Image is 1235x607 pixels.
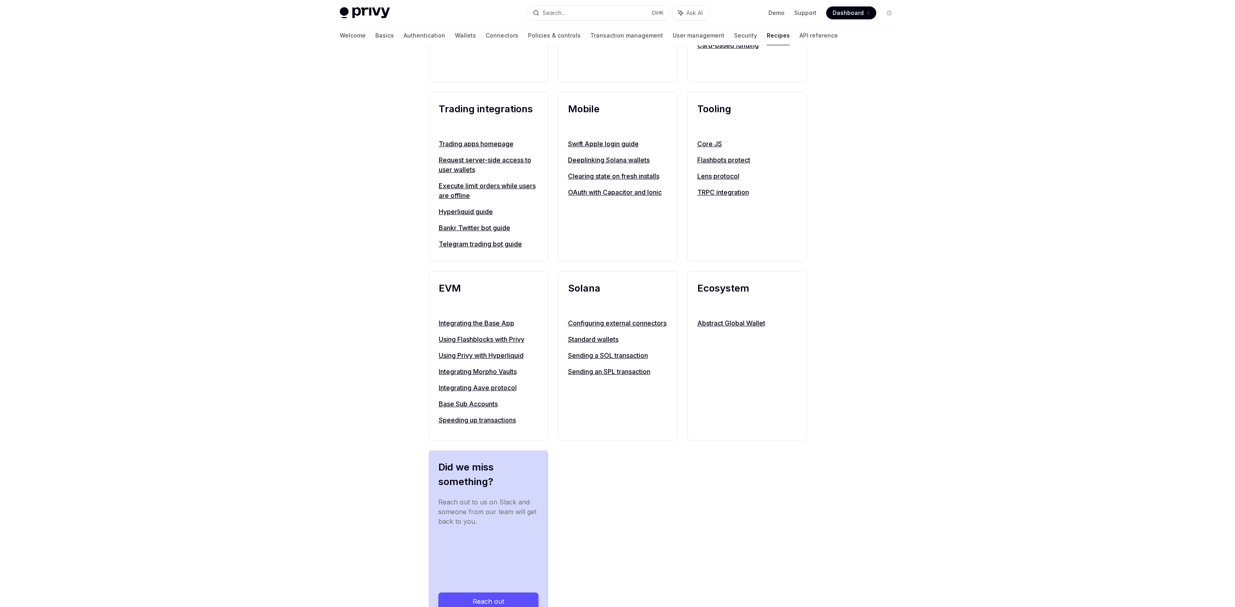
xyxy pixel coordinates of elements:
a: Support [794,9,816,17]
span: Dashboard [833,9,864,17]
a: Transaction management [590,26,663,45]
button: Toggle dark mode [883,6,896,19]
a: Lens protocol [697,171,797,181]
a: Security [734,26,757,45]
a: Dashboard [826,6,876,19]
a: Integrating Aave protocol [439,383,538,393]
a: Integrating the Base App [439,318,538,328]
a: Execute limit orders while users are offline [439,181,538,200]
span: Ask AI [686,9,703,17]
a: Standard wallets [568,334,667,344]
a: Sending a SOL transaction [568,351,667,360]
a: Swift Apple login guide [568,139,667,149]
a: Using Flashblocks with Privy [439,334,538,344]
a: Wallets [455,26,476,45]
a: API reference [799,26,838,45]
a: Demo [768,9,785,17]
a: Hyperliquid guide [439,207,538,216]
h2: Did we miss something? [438,460,539,489]
a: Request server-side access to user wallets [439,155,538,174]
a: Sending an SPL transaction [568,367,667,376]
a: Flashbots protect [697,155,797,165]
a: Speeding up transactions [439,415,538,425]
button: Search...CtrlK [527,6,669,20]
h2: Mobile [568,102,667,131]
a: Integrating Morpho Vaults [439,367,538,376]
a: Core JS [697,139,797,149]
a: Clearing state on fresh installs [568,171,667,181]
a: Trading apps homepage [439,139,538,149]
h2: EVM [439,281,538,310]
h2: Solana [568,281,667,310]
a: Policies & controls [528,26,581,45]
a: User management [673,26,724,45]
a: Connectors [486,26,518,45]
a: Using Privy with Hyperliquid [439,351,538,360]
a: Base Sub Accounts [439,399,538,409]
a: Recipes [767,26,790,45]
a: Card-based funding [697,40,797,50]
a: Abstract Global Wallet [697,318,797,328]
button: Ask AI [673,6,708,20]
a: Basics [375,26,394,45]
img: light logo [340,7,390,19]
h2: Ecosystem [697,281,797,310]
a: Telegram trading bot guide [439,239,538,249]
a: Deeplinking Solana wallets [568,155,667,165]
a: OAuth with Capacitor and Ionic [568,187,667,197]
a: Configuring external connectors [568,318,667,328]
div: Search... [543,8,565,18]
a: Welcome [340,26,366,45]
span: Ctrl K [652,10,664,16]
a: Authentication [404,26,445,45]
h2: Tooling [697,102,797,131]
a: TRPC integration [697,187,797,197]
a: Bankr Twitter bot guide [439,223,538,233]
h2: Trading integrations [439,102,538,131]
div: Reach out to us on Slack and someone from our team will get back to you. [438,497,539,580]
